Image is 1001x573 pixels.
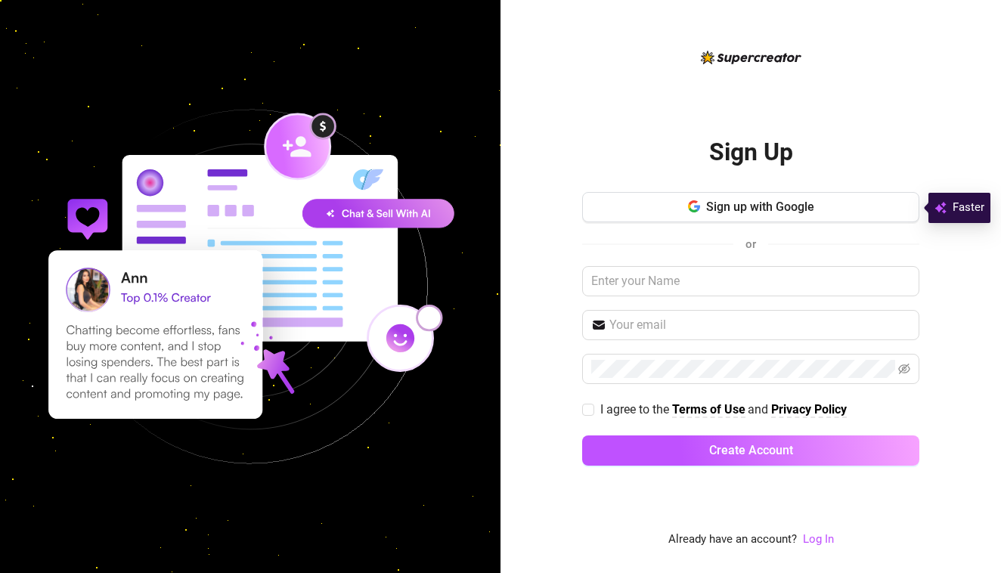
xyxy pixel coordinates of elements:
button: Sign up with Google [582,192,919,222]
span: Already have an account? [668,531,797,549]
a: Privacy Policy [771,402,847,418]
span: I agree to the [600,402,672,417]
a: Log In [803,531,834,549]
input: Enter your Name [582,266,919,296]
a: Terms of Use [672,402,745,418]
input: Your email [609,316,910,334]
button: Create Account [582,435,919,466]
img: logo-BBDzfeDw.svg [701,51,801,64]
strong: Terms of Use [672,402,745,417]
span: or [745,237,756,251]
span: Create Account [709,443,793,457]
img: svg%3e [934,199,947,217]
strong: Privacy Policy [771,402,847,417]
h2: Sign Up [709,137,793,168]
span: Sign up with Google [706,200,814,214]
span: eye-invisible [898,363,910,375]
a: Log In [803,532,834,546]
span: and [748,402,771,417]
span: Faster [953,199,984,217]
